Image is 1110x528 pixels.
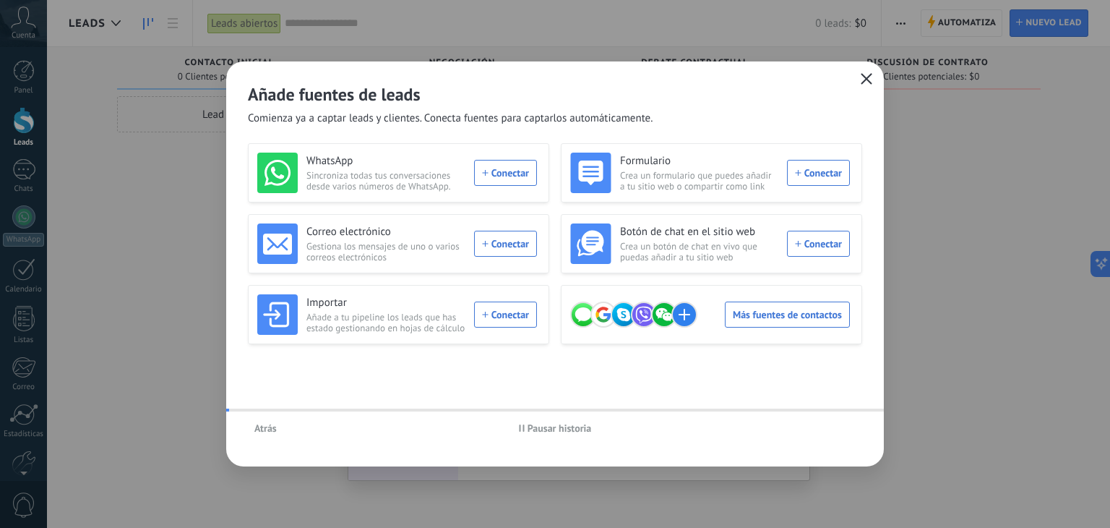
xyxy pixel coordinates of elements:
[528,423,592,433] span: Pausar historia
[254,423,277,433] span: Atrás
[248,417,283,439] button: Atrás
[306,241,465,263] span: Gestiona los mensajes de uno o varios correos electrónicos
[620,241,778,263] span: Crea un botón de chat en vivo que puedas añadir a tu sitio web
[512,417,598,439] button: Pausar historia
[620,170,778,192] span: Crea un formulario que puedes añadir a tu sitio web o compartir como link
[306,312,465,333] span: Añade a tu pipeline los leads que has estado gestionando en hojas de cálculo
[248,83,862,106] h2: Añade fuentes de leads
[306,170,465,192] span: Sincroniza todas tus conversaciones desde varios números de WhatsApp.
[306,296,465,310] h3: Importar
[248,111,653,126] span: Comienza ya a captar leads y clientes. Conecta fuentes para captarlos automáticamente.
[620,225,778,239] h3: Botón de chat en el sitio web
[306,154,465,169] h3: WhatsApp
[306,225,465,239] h3: Correo electrónico
[620,154,778,169] h3: Formulario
